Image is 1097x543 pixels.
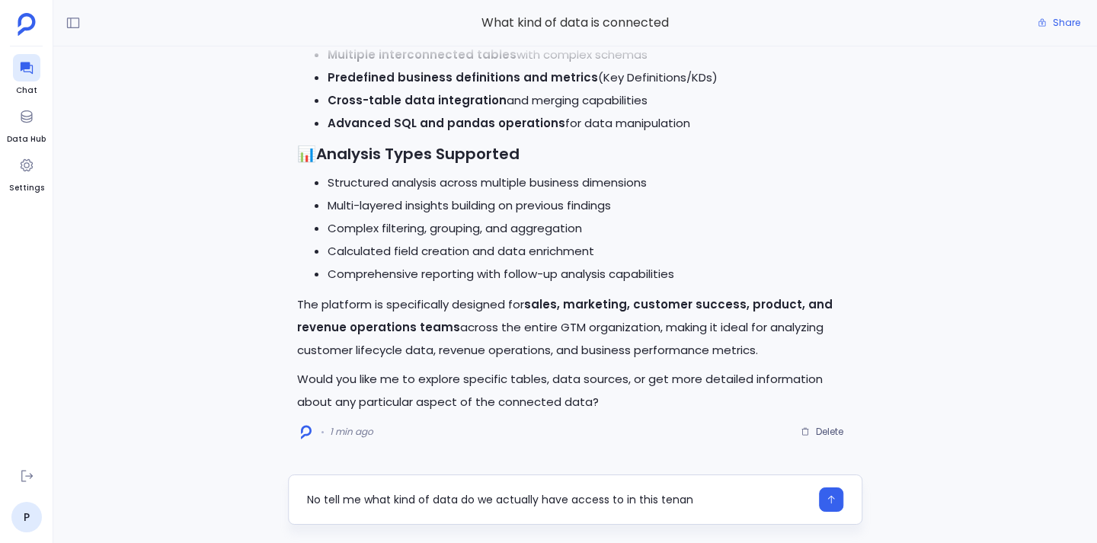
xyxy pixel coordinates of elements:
li: Structured analysis across multiple business dimensions [328,171,853,194]
span: What kind of data is connected [288,13,862,33]
span: Settings [9,182,44,194]
a: P [11,502,42,532]
strong: Cross-table data integration [328,92,507,108]
strong: Advanced SQL and pandas operations [328,115,565,131]
li: (Key Definitions/KDs) [328,66,853,89]
li: Comprehensive reporting with follow-up analysis capabilities [328,263,853,286]
h3: 📊 [297,142,853,165]
strong: Predefined business definitions and metrics [328,69,598,85]
a: Data Hub [7,103,46,145]
li: Complex filtering, grouping, and aggregation [328,217,853,240]
p: The platform is specifically designed for across the entire GTM organization, making it ideal for... [297,293,853,362]
textarea: No tell me what kind of data do we actually have access to in this tenan [307,492,810,507]
strong: sales, marketing, customer success, product, and revenue operations teams [297,296,833,335]
li: for data manipulation [328,112,853,135]
strong: Analysis Types Supported [316,143,520,164]
li: Multi-layered insights building on previous findings [328,194,853,217]
img: petavue logo [18,13,36,36]
li: Calculated field creation and data enrichment [328,240,853,263]
span: Delete [816,426,843,438]
a: Settings [9,152,44,194]
span: Share [1053,17,1080,29]
p: Would you like me to explore specific tables, data sources, or get more detailed information abou... [297,368,853,414]
span: 1 min ago [330,426,373,438]
img: logo [301,425,312,439]
button: Share [1028,12,1089,34]
span: Data Hub [7,133,46,145]
button: Delete [791,420,853,443]
li: and merging capabilities [328,89,853,112]
span: Chat [13,85,40,97]
a: Chat [13,54,40,97]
